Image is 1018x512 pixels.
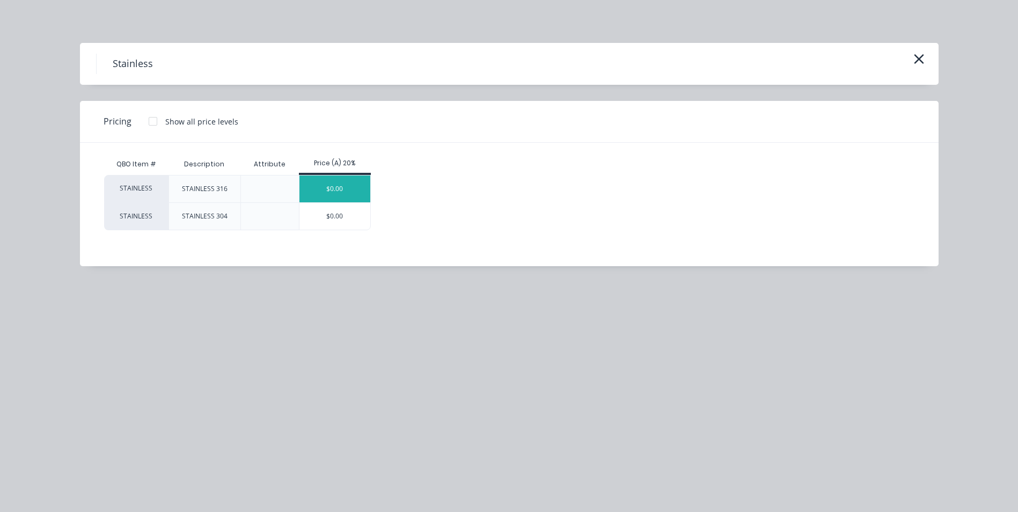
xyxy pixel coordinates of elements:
div: Attribute [245,151,294,178]
div: $0.00 [299,203,371,230]
div: Price (A) 20% [299,158,371,168]
div: $0.00 [299,175,371,202]
div: Show all price levels [165,116,238,127]
div: STAINLESS [104,202,169,230]
div: STAINLESS [104,175,169,202]
div: STAINLESS 304 [182,211,228,221]
div: QBO Item # [104,153,169,175]
span: Pricing [104,115,131,128]
h4: Stainless [96,54,169,74]
div: STAINLESS 316 [182,184,228,194]
div: Description [175,151,233,178]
